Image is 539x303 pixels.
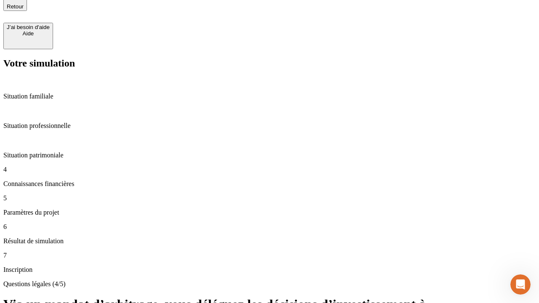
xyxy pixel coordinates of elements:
div: J’ai besoin d'aide [7,24,50,30]
h2: Votre simulation [3,58,536,69]
p: 6 [3,223,536,231]
p: Situation familiale [3,93,536,100]
p: Situation professionnelle [3,122,536,130]
iframe: Intercom live chat [510,274,531,295]
p: Connaissances financières [3,180,536,188]
p: Inscription [3,266,536,274]
p: 5 [3,194,536,202]
p: Résultat de simulation [3,237,536,245]
p: Questions légales (4/5) [3,280,536,288]
div: Aide [7,30,50,37]
button: J’ai besoin d'aideAide [3,23,53,49]
p: 4 [3,166,536,173]
p: Paramètres du projet [3,209,536,216]
p: 7 [3,252,536,259]
span: Retour [7,3,24,10]
p: Situation patrimoniale [3,151,536,159]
